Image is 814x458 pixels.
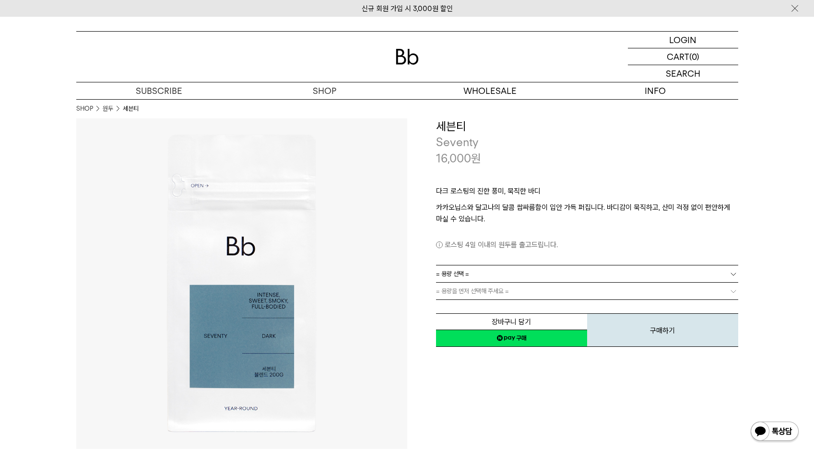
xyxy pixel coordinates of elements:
button: 장바구니 담기 [436,313,587,330]
p: 다크 로스팅의 진한 풍미, 묵직한 바디 [436,185,738,202]
img: 로고 [396,49,419,65]
p: (0) [689,48,699,65]
a: LOGIN [628,32,738,48]
a: 새창 [436,330,587,347]
li: 세븐티 [123,104,139,114]
p: Seventy [436,134,738,150]
span: = 용량을 먼저 선택해 주세요 = [436,283,509,299]
p: 카카오닙스와 달고나의 달콤 쌉싸름함이 입안 가득 퍼집니다. 바디감이 묵직하고, 산미 걱정 없이 편안하게 마실 수 있습니다. [436,202,738,225]
img: 카카오톡 채널 1:1 채팅 버튼 [750,421,800,444]
p: SEARCH [666,65,700,82]
button: 구매하기 [587,313,738,347]
a: SHOP [76,104,93,114]
a: SUBSCRIBE [76,82,242,99]
span: 원 [471,151,481,165]
p: CART [667,48,689,65]
p: LOGIN [669,32,696,48]
a: SHOP [242,82,407,99]
p: 로스팅 4일 이내의 원두를 출고드립니다. [436,239,738,251]
a: CART (0) [628,48,738,65]
a: 원두 [103,104,113,114]
h3: 세븐티 [436,118,738,135]
p: 16,000 [436,150,481,167]
a: 신규 회원 가입 시 3,000원 할인 [362,4,453,13]
p: INFO [573,82,738,99]
img: 세븐티 [76,118,407,449]
span: = 용량 선택 = [436,265,469,282]
p: WHOLESALE [407,82,573,99]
